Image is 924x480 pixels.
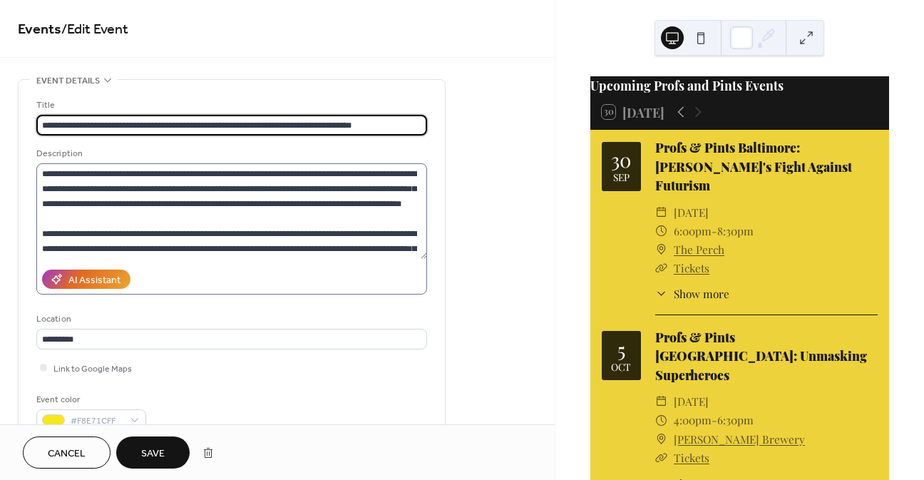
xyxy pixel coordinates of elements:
span: - [712,411,717,429]
div: ​ [655,259,668,277]
div: ​ [655,392,668,411]
div: 5 [617,339,625,359]
div: Location [36,312,424,327]
div: Oct [611,362,631,372]
span: Save [141,446,165,461]
div: Description [36,146,424,161]
span: Show more [674,285,729,302]
span: - [712,222,717,240]
div: Title [36,98,424,113]
span: [DATE] [674,203,709,222]
span: Link to Google Maps [53,362,132,377]
a: Tickets [674,260,709,275]
span: / Edit Event [61,16,128,44]
span: Event details [36,73,100,88]
div: ​ [655,222,668,240]
div: ​ [655,203,668,222]
span: 6:00pm [674,222,712,240]
div: ​ [655,240,668,259]
button: AI Assistant [42,270,130,289]
span: 4:00pm [674,411,712,429]
a: Profs & Pints [GEOGRAPHIC_DATA]: Unmasking Superheroes [655,329,867,383]
span: 6:30pm [717,411,754,429]
div: Event color [36,392,143,407]
div: ​ [655,285,668,302]
button: ​Show more [655,285,729,302]
span: 8:30pm [717,222,754,240]
span: Cancel [48,446,86,461]
a: Profs & Pints Baltimore: [PERSON_NAME]'s Fight Against Futurism [655,139,852,193]
a: Tickets [674,450,709,465]
button: Save [116,436,190,469]
span: [DATE] [674,392,709,411]
div: AI Assistant [68,273,120,288]
div: Sep [613,173,630,183]
a: The Perch [674,240,724,259]
div: ​ [655,430,668,449]
a: [PERSON_NAME] Brewery [674,430,805,449]
div: Upcoming Profs and Pints Events [590,76,889,95]
a: Events [18,16,61,44]
div: ​ [655,449,668,467]
span: #F8E71CFF [71,414,123,429]
div: ​ [655,411,668,429]
button: Cancel [23,436,111,469]
div: 30 [611,150,632,170]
